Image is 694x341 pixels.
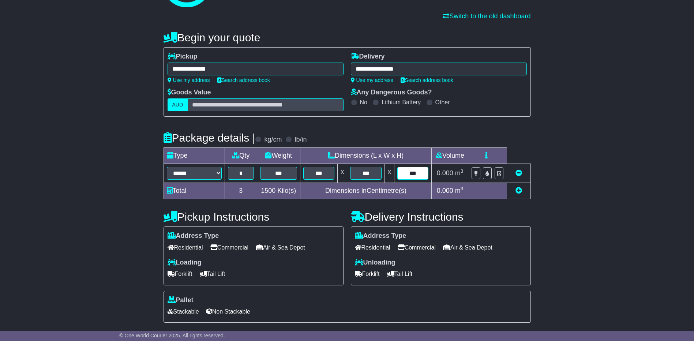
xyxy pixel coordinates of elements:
span: 1500 [261,187,275,194]
span: Air & Sea Depot [443,242,492,253]
td: x [384,164,394,183]
td: 3 [225,183,257,199]
span: Commercial [398,242,436,253]
span: Residential [355,242,390,253]
label: Loading [168,259,202,267]
a: Switch to the old dashboard [443,12,530,20]
span: Residential [168,242,203,253]
span: m [455,187,464,194]
label: Address Type [168,232,219,240]
a: Use my address [168,77,210,83]
label: Other [435,99,450,106]
span: Tail Lift [200,268,225,280]
label: Pickup [168,53,198,61]
label: lb/in [295,136,307,144]
a: Add new item [515,187,522,194]
span: Non Stackable [206,306,250,317]
td: Volume [432,148,468,164]
sup: 3 [461,168,464,174]
label: Lithium Battery [382,99,421,106]
sup: 3 [461,186,464,191]
span: Air & Sea Depot [256,242,305,253]
label: Unloading [355,259,395,267]
td: Dimensions in Centimetre(s) [300,183,432,199]
span: m [455,169,464,177]
td: Dimensions (L x W x H) [300,148,432,164]
span: Forklift [355,268,380,280]
td: Total [164,183,225,199]
h4: Begin your quote [164,31,531,44]
label: Delivery [351,53,385,61]
td: Weight [257,148,300,164]
label: Address Type [355,232,406,240]
span: 0.000 [437,169,453,177]
span: Tail Lift [387,268,413,280]
h4: Pickup Instructions [164,211,344,223]
span: © One World Courier 2025. All rights reserved. [119,333,225,338]
a: Use my address [351,77,393,83]
label: kg/cm [264,136,282,144]
label: AUD [168,98,188,111]
span: Forklift [168,268,192,280]
h4: Package details | [164,132,255,144]
a: Search address book [401,77,453,83]
label: Pallet [168,296,194,304]
a: Search address book [217,77,270,83]
span: Stackable [168,306,199,317]
label: Goods Value [168,89,211,97]
td: Kilo(s) [257,183,300,199]
a: Remove this item [515,169,522,177]
span: 0.000 [437,187,453,194]
label: No [360,99,367,106]
h4: Delivery Instructions [351,211,531,223]
td: Qty [225,148,257,164]
label: Any Dangerous Goods? [351,89,432,97]
span: Commercial [210,242,248,253]
td: x [338,164,347,183]
td: Type [164,148,225,164]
